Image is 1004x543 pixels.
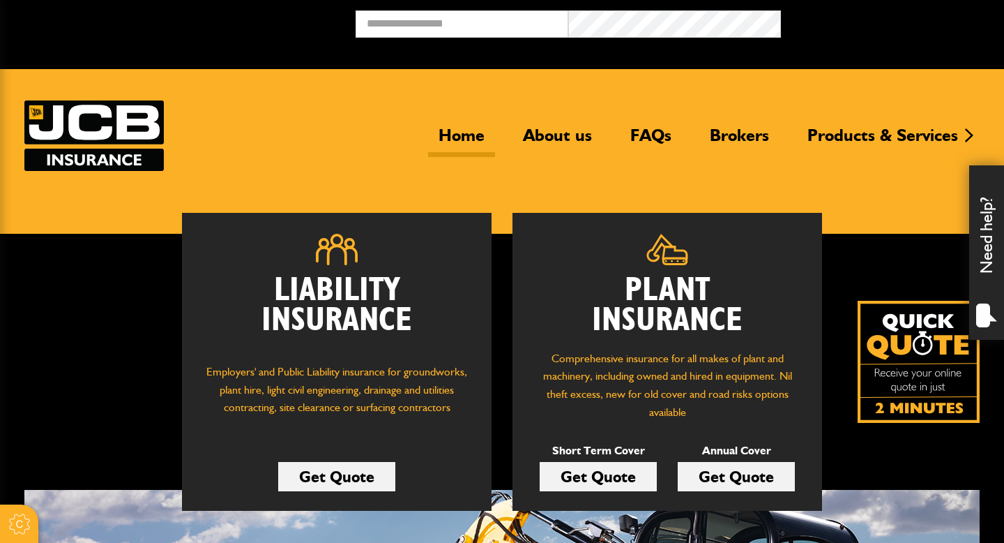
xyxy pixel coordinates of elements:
[797,125,968,157] a: Products & Services
[24,101,164,171] a: JCB Insurance Services
[969,165,1004,340] div: Need help?
[858,301,980,423] a: Get your insurance quote isn just 2-minutes
[781,10,994,32] button: Broker Login
[533,350,801,421] p: Comprehensive insurance for all makes of plant and machinery, including owned and hired in equipm...
[540,462,657,491] a: Get Quote
[620,125,682,157] a: FAQs
[858,301,980,423] img: Quick Quote
[428,125,495,157] a: Home
[540,442,657,460] p: Short Term Cover
[678,442,795,460] p: Annual Cover
[203,363,471,430] p: Employers' and Public Liability insurance for groundworks, plant hire, light civil engineering, d...
[203,276,471,350] h2: Liability Insurance
[699,125,779,157] a: Brokers
[24,101,164,171] img: JCB Insurance Services logo
[678,462,795,491] a: Get Quote
[533,276,801,336] h2: Plant Insurance
[512,125,602,157] a: About us
[278,462,395,491] a: Get Quote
